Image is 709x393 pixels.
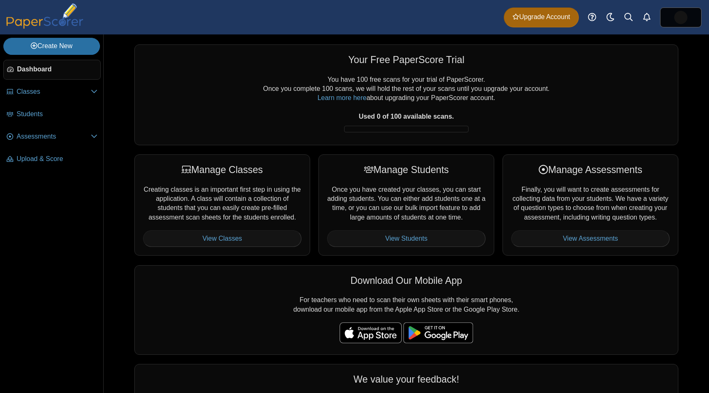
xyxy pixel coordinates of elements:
a: Students [3,105,101,124]
div: Download Our Mobile App [143,274,670,287]
a: View Classes [143,230,301,247]
img: apple-store-badge.svg [340,322,402,343]
span: Joseph Freer [674,11,687,24]
a: Create New [3,38,100,54]
a: Upgrade Account [504,7,579,27]
a: ps.JHhghvqd6R7LWXju [660,7,702,27]
div: Once you have created your classes, you can start adding students. You can either add students on... [318,154,494,256]
a: View Assessments [511,230,670,247]
a: Learn more here [318,94,367,101]
a: Classes [3,82,101,102]
div: Creating classes is an important first step in using the application. A class will contain a coll... [134,154,310,256]
div: We value your feedback! [143,373,670,386]
div: You have 100 free scans for your trial of PaperScorer. Once you complete 100 scans, we will hold ... [143,75,670,137]
div: Manage Classes [143,163,301,176]
div: Manage Students [327,163,486,176]
img: google-play-badge.png [403,322,473,343]
span: Classes [17,87,91,96]
a: Dashboard [3,60,101,80]
img: ps.JHhghvqd6R7LWXju [674,11,687,24]
span: Students [17,110,97,119]
a: Alerts [638,8,656,27]
a: PaperScorer [3,23,86,30]
div: Manage Assessments [511,163,670,176]
span: Upload & Score [17,154,97,164]
a: View Students [327,230,486,247]
span: Upgrade Account [512,12,570,22]
a: Assessments [3,127,101,147]
span: Dashboard [17,65,97,74]
a: Upload & Score [3,149,101,169]
div: For teachers who need to scan their own sheets with their smart phones, download our mobile app f... [134,265,678,355]
img: PaperScorer [3,3,86,29]
span: Assessments [17,132,91,141]
b: Used 0 of 100 available scans. [359,113,454,120]
div: Finally, you will want to create assessments for collecting data from your students. We have a va... [503,154,678,256]
div: Your Free PaperScore Trial [143,53,670,66]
